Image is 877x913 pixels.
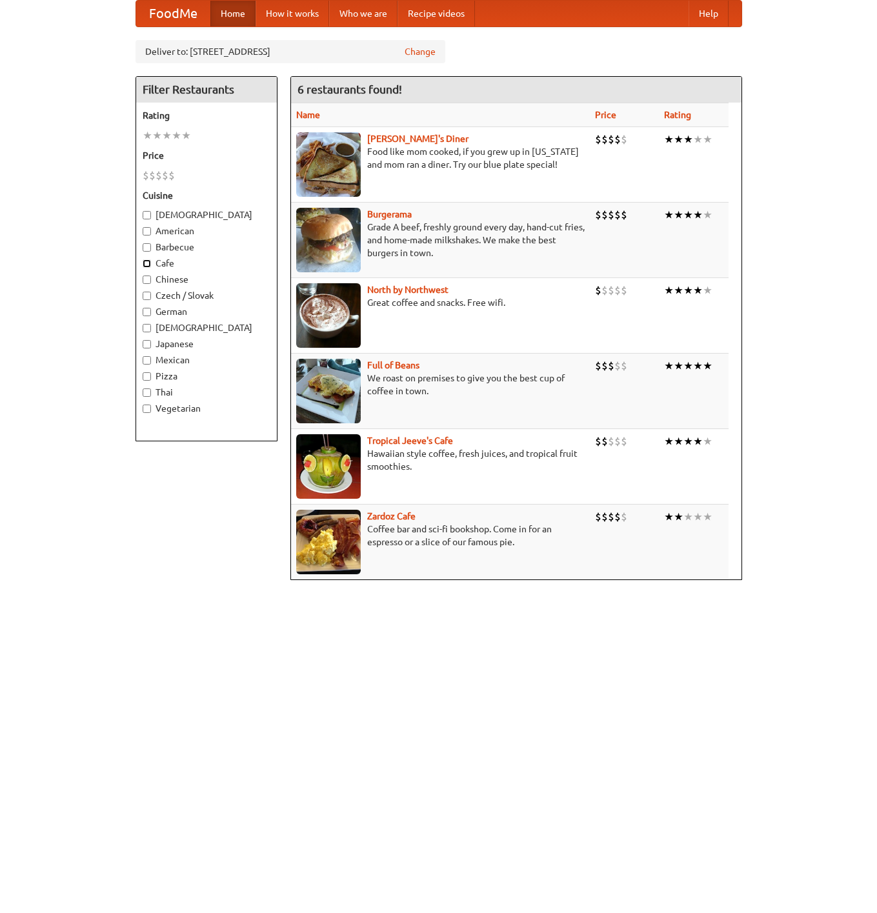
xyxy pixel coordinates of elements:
[614,510,621,524] li: $
[367,209,412,219] a: Burgerama
[405,45,436,58] a: Change
[143,321,270,334] label: [DEMOGRAPHIC_DATA]
[143,370,270,383] label: Pizza
[296,372,585,397] p: We roast on premises to give you the best cup of coffee in town.
[608,359,614,373] li: $
[143,257,270,270] label: Cafe
[143,354,270,366] label: Mexican
[703,208,712,222] li: ★
[595,132,601,146] li: $
[614,359,621,373] li: $
[683,132,693,146] li: ★
[143,337,270,350] label: Japanese
[296,208,361,272] img: burgerama.jpg
[149,168,156,183] li: $
[703,510,712,524] li: ★
[367,511,416,521] a: Zardoz Cafe
[664,132,674,146] li: ★
[143,211,151,219] input: [DEMOGRAPHIC_DATA]
[693,510,703,524] li: ★
[664,510,674,524] li: ★
[608,132,614,146] li: $
[367,134,469,144] a: [PERSON_NAME]'s Diner
[296,221,585,259] p: Grade A beef, freshly ground every day, hand-cut fries, and home-made milkshakes. We make the bes...
[601,510,608,524] li: $
[296,132,361,197] img: sallys.jpg
[693,208,703,222] li: ★
[367,436,453,446] a: Tropical Jeeve's Cafe
[136,1,210,26] a: FoodMe
[143,273,270,286] label: Chinese
[143,292,151,300] input: Czech / Slovak
[601,283,608,297] li: $
[601,208,608,222] li: $
[693,359,703,373] li: ★
[367,360,419,370] b: Full of Beans
[143,241,270,254] label: Barbecue
[172,128,181,143] li: ★
[601,434,608,448] li: $
[621,132,627,146] li: $
[674,208,683,222] li: ★
[595,510,601,524] li: $
[614,434,621,448] li: $
[143,225,270,237] label: American
[601,132,608,146] li: $
[703,132,712,146] li: ★
[367,285,449,295] a: North by Northwest
[143,388,151,397] input: Thai
[136,40,445,63] div: Deliver to: [STREET_ADDRESS]
[143,189,270,202] h5: Cuisine
[143,227,151,236] input: American
[181,128,191,143] li: ★
[143,128,152,143] li: ★
[168,168,175,183] li: $
[162,168,168,183] li: $
[683,510,693,524] li: ★
[614,208,621,222] li: $
[143,276,151,284] input: Chinese
[703,434,712,448] li: ★
[683,208,693,222] li: ★
[693,132,703,146] li: ★
[693,283,703,297] li: ★
[674,132,683,146] li: ★
[595,434,601,448] li: $
[674,283,683,297] li: ★
[703,359,712,373] li: ★
[152,128,162,143] li: ★
[683,359,693,373] li: ★
[156,168,162,183] li: $
[143,149,270,162] h5: Price
[297,83,402,95] ng-pluralize: 6 restaurants found!
[256,1,329,26] a: How it works
[143,402,270,415] label: Vegetarian
[703,283,712,297] li: ★
[621,359,627,373] li: $
[296,359,361,423] img: beans.jpg
[608,434,614,448] li: $
[143,289,270,302] label: Czech / Slovak
[143,109,270,122] h5: Rating
[664,434,674,448] li: ★
[296,510,361,574] img: zardoz.jpg
[664,283,674,297] li: ★
[296,283,361,348] img: north.jpg
[608,510,614,524] li: $
[143,405,151,413] input: Vegetarian
[674,359,683,373] li: ★
[143,243,151,252] input: Barbecue
[595,110,616,120] a: Price
[296,110,320,120] a: Name
[143,308,151,316] input: German
[143,168,149,183] li: $
[143,386,270,399] label: Thai
[664,359,674,373] li: ★
[143,208,270,221] label: [DEMOGRAPHIC_DATA]
[595,208,601,222] li: $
